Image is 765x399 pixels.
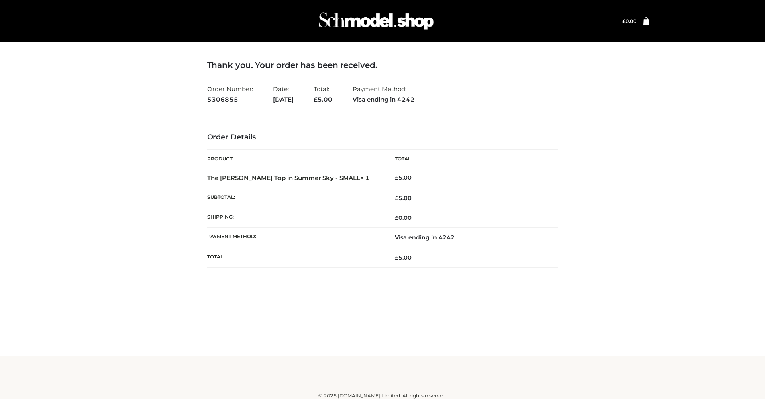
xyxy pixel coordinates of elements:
[622,18,626,24] span: £
[273,94,294,105] strong: [DATE]
[273,82,294,106] li: Date:
[207,94,253,105] strong: 5306855
[314,96,333,103] span: 5.00
[207,208,383,228] th: Shipping:
[316,5,437,37] img: Schmodel Admin 964
[395,254,398,261] span: £
[353,82,415,106] li: Payment Method:
[353,94,415,105] strong: Visa ending in 4242
[395,214,398,221] span: £
[207,150,383,168] th: Product
[622,18,636,24] bdi: 0.00
[314,96,318,103] span: £
[207,133,558,142] h3: Order Details
[207,188,383,208] th: Subtotal:
[383,150,558,168] th: Total
[395,254,412,261] span: 5.00
[207,174,370,182] strong: The [PERSON_NAME] Top in Summer Sky - SMALL
[395,214,412,221] bdi: 0.00
[314,82,333,106] li: Total:
[395,174,398,181] span: £
[383,228,558,248] td: Visa ending in 4242
[207,82,253,106] li: Order Number:
[395,194,398,202] span: £
[622,18,636,24] a: £0.00
[360,174,370,182] strong: × 1
[207,248,383,267] th: Total:
[207,60,558,70] h3: Thank you. Your order has been received.
[395,194,412,202] span: 5.00
[207,228,383,248] th: Payment method:
[395,174,412,181] bdi: 5.00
